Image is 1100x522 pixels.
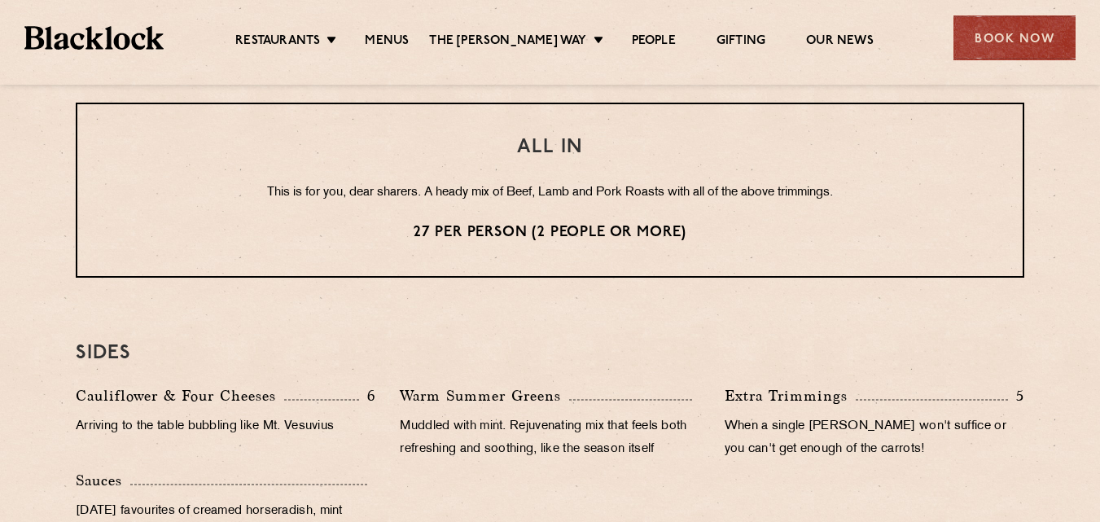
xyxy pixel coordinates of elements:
[400,384,569,407] p: Warm Summer Greens
[76,343,1024,364] h3: SIDES
[110,137,990,158] h3: ALL IN
[110,222,990,243] p: 27 per person (2 people or more)
[717,33,765,51] a: Gifting
[953,15,1076,60] div: Book Now
[235,33,320,51] a: Restaurants
[429,33,586,51] a: The [PERSON_NAME] Way
[806,33,874,51] a: Our News
[76,415,375,438] p: Arriving to the table bubbling like Mt. Vesuvius
[400,415,699,461] p: Muddled with mint. Rejuvenating mix that feels both refreshing and soothing, like the season itself
[725,384,856,407] p: Extra Trimmings
[632,33,676,51] a: People
[24,26,164,50] img: BL_Textured_Logo-footer-cropped.svg
[76,384,284,407] p: Cauliflower & Four Cheeses
[725,415,1024,461] p: When a single [PERSON_NAME] won't suffice or you can't get enough of the carrots!
[365,33,409,51] a: Menus
[1008,385,1024,406] p: 5
[76,469,130,492] p: Sauces
[359,385,375,406] p: 6
[110,182,990,204] p: This is for you, dear sharers. A heady mix of Beef, Lamb and Pork Roasts with all of the above tr...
